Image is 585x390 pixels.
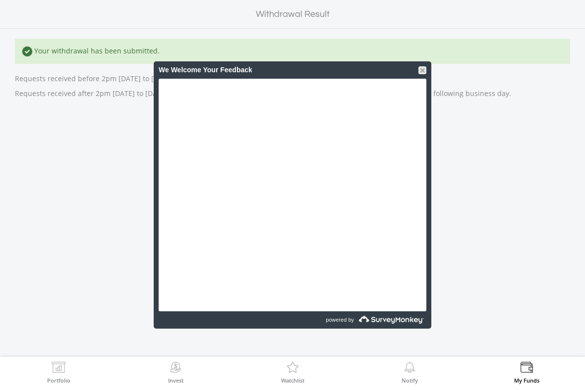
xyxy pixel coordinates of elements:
p: Requests received before 2pm [DATE] to [DATE], will be released from our ABSA bank account by 4pm. [15,29,570,84]
img: View Notifications [402,362,417,376]
p: Requests received after 2pm [DATE] to [DATE], as well as requests received on a weekend/public ho... [15,89,570,98]
a: Watchlist [281,362,304,383]
span: Your withdrawal has been submitted. [34,46,160,55]
label: My Funds [514,378,539,383]
label: Withdrawal Result [256,8,330,21]
a: powered by [278,311,426,329]
label: Watchlist [281,378,304,383]
a: Notify [402,362,418,383]
img: Watchlist [285,362,300,376]
img: View Funds [519,362,534,376]
a: My Funds [514,362,539,383]
a: Portfolio [47,362,70,383]
span: powered by [326,311,354,329]
img: View Portfolio [51,362,66,376]
label: Portfolio [47,378,70,383]
label: Notify [402,378,418,383]
label: Invest [168,378,183,383]
div: We Welcome Your Feedback [159,61,426,79]
a: Invest [168,362,183,383]
img: Invest Now [168,362,183,376]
